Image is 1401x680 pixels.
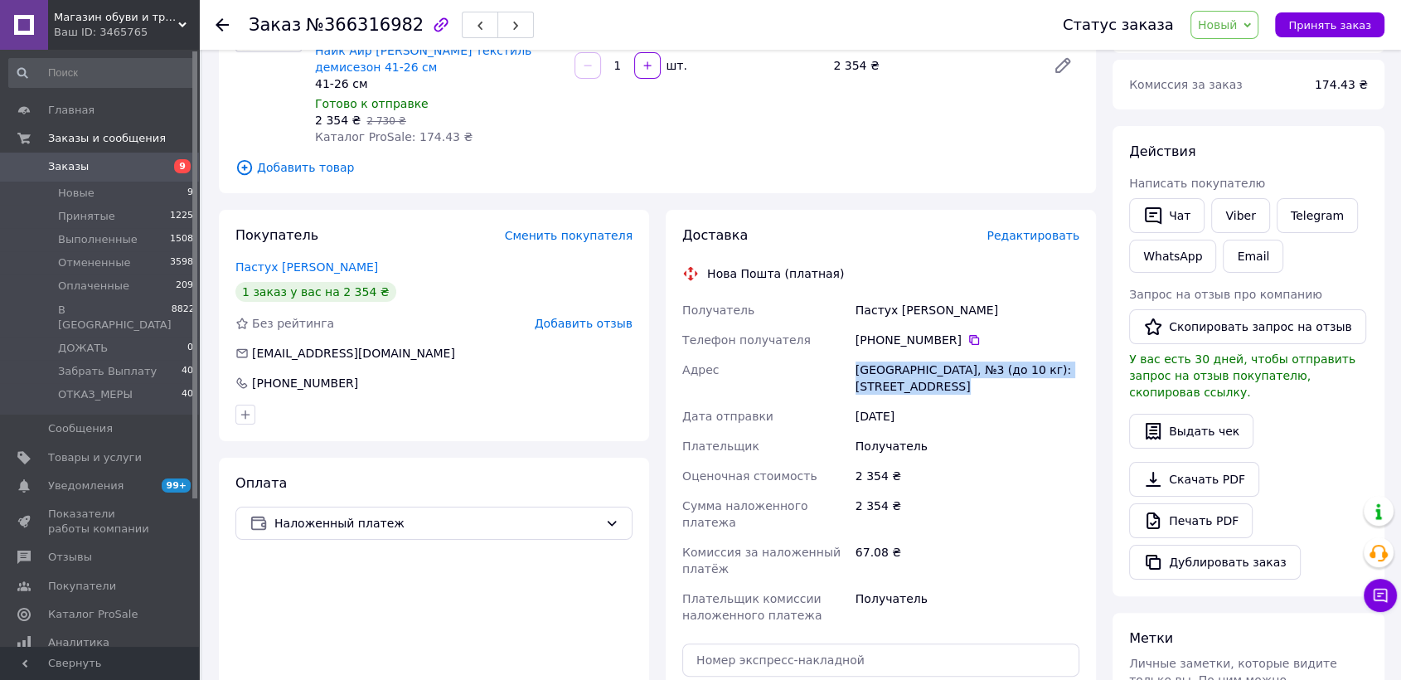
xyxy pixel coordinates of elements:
span: Добавить отзыв [535,317,633,330]
button: Чат [1129,198,1205,233]
span: Написать покупателю [1129,177,1265,190]
div: 67.08 ₴ [852,537,1083,584]
button: Дублировать заказ [1129,545,1301,580]
span: Заказ [249,15,301,35]
div: Ваш ID: 3465765 [54,25,199,40]
a: Скачать PDF [1129,462,1259,497]
span: Оплата [235,475,287,491]
span: 1508 [170,232,193,247]
span: Заказы и сообщения [48,131,166,146]
span: Магазин обуви и трендовых товаров [54,10,178,25]
div: Статус заказа [1063,17,1174,33]
span: 1225 [170,209,193,224]
span: Редактировать [987,229,1079,242]
span: Аналитика [48,635,109,650]
span: Готово к отправке [315,97,429,110]
span: Принять заказ [1288,19,1371,32]
span: Метки [1129,630,1173,646]
span: В [GEOGRAPHIC_DATA] [58,303,172,333]
span: Без рейтинга [252,317,334,330]
a: Viber [1211,198,1269,233]
button: Чат с покупателем [1364,579,1397,612]
span: 2 730 ₴ [366,115,405,127]
a: Печать PDF [1129,503,1253,538]
span: Запрос на отзыв про компанию [1129,288,1322,301]
span: Сменить покупателя [505,229,633,242]
div: [PHONE_NUMBER] [250,375,360,391]
div: 2 354 ₴ [852,461,1083,491]
button: Принять заказ [1275,12,1384,37]
span: Адрес [682,363,719,376]
button: Email [1223,240,1283,273]
button: Выдать чек [1129,414,1253,449]
div: Получатель [852,431,1083,461]
div: [PHONE_NUMBER] [856,332,1079,348]
span: [EMAIL_ADDRESS][DOMAIN_NAME] [252,347,455,360]
span: Действия [1129,143,1195,159]
span: Каталог ProSale: 174.43 ₴ [315,130,473,143]
span: №366316982 [306,15,424,35]
span: Наложенный платеж [274,514,599,532]
div: [GEOGRAPHIC_DATA], №3 (до 10 кг): [STREET_ADDRESS] [852,355,1083,401]
span: 3598 [170,255,193,270]
span: Доставка [682,227,748,243]
span: Новый [1198,18,1238,32]
a: Мужские кроссовки Nike Air Max Tailwind V Skepta Blue Black Черные Найк Аир [PERSON_NAME] текстил... [315,11,531,74]
span: Сообщения [48,421,113,436]
div: шт. [662,57,689,74]
a: Telegram [1277,198,1358,233]
a: Пастух [PERSON_NAME] [235,260,378,274]
span: Комиссия за заказ [1129,78,1243,91]
div: 41-26 см [315,75,561,92]
span: Комиссия за наложенный платёж [682,546,841,576]
button: Скопировать запрос на отзыв [1129,309,1366,344]
span: Отзывы [48,550,92,565]
span: Показатели работы компании [48,507,153,537]
span: Товары и услуги [48,450,142,465]
span: 40 [182,364,193,379]
span: Принятые [58,209,115,224]
span: 209 [176,279,193,294]
a: Редактировать [1046,49,1079,82]
span: У вас есть 30 дней, чтобы отправить запрос на отзыв покупателю, скопировав ссылку. [1129,352,1355,399]
span: Плательщик комиссии наложенного платежа [682,592,822,622]
span: 2 354 ₴ [315,114,361,127]
span: Уведомления [48,478,124,493]
span: ОТКАЗ_МЕРЫ [58,387,133,402]
div: 2 354 ₴ [852,491,1083,537]
span: 99+ [162,478,191,493]
span: Телефон получателя [682,333,811,347]
span: 0 [187,341,193,356]
span: Дата отправки [682,410,773,423]
div: Нова Пошта (платная) [703,265,848,282]
span: Забрать Выплату [58,364,157,379]
span: 174.43 ₴ [1315,78,1368,91]
span: Главная [48,103,95,118]
div: [DATE] [852,401,1083,431]
span: Добавить товар [235,158,1079,177]
div: 1 заказ у вас на 2 354 ₴ [235,282,396,302]
input: Поиск [8,58,195,88]
span: Каталог ProSale [48,607,138,622]
span: Новые [58,186,95,201]
span: 8822 [172,303,195,333]
span: ДОЖАТЬ [58,341,108,356]
span: 9 [187,186,193,201]
span: Заказы [48,159,89,174]
div: 2 354 ₴ [827,54,1040,77]
span: Плательщик [682,440,759,453]
span: Сумма наложенного платежа [682,499,807,529]
span: Отмененные [58,255,130,270]
span: 40 [182,387,193,402]
span: Оценочная стоимость [682,469,817,483]
a: WhatsApp [1129,240,1216,273]
span: Покупатель [235,227,318,243]
div: Пастух [PERSON_NAME] [852,295,1083,325]
span: Покупатели [48,579,116,594]
span: Получатель [682,304,754,317]
span: 9 [174,159,191,173]
span: Выполненные [58,232,138,247]
div: Вернуться назад [216,17,229,33]
input: Номер экспресс-накладной [682,644,1079,677]
div: Получатель [852,584,1083,630]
